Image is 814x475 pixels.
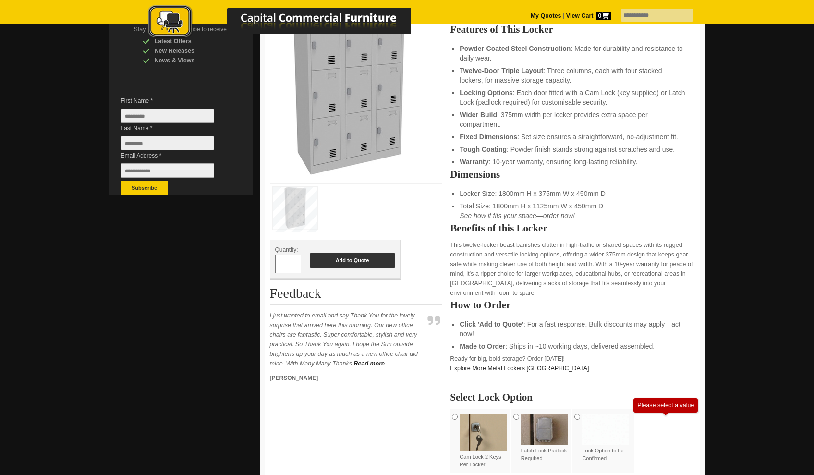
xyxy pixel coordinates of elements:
h2: Select Lock Option [450,392,695,402]
li: Locker Size: 1800mm H x 375mm W x 450mm D [460,189,685,198]
li: : Three columns, each with four stacked lockers, for massive storage capacity. [460,66,685,85]
li: : 10-year warranty, ensuring long-lasting reliability. [460,157,685,167]
h2: Benefits of this Locker [450,223,695,233]
li: : Ships in ~10 working days, delivered assembled. [460,341,685,351]
strong: Twelve-Door Triple Layout [460,67,543,74]
strong: Click 'Add to Quote' [460,320,523,328]
strong: View Cart [566,12,611,19]
strong: Powder-Coated Steel Construction [460,45,571,52]
label: Cam Lock 2 Keys Per Locker [460,414,507,468]
li: : Powder finish stands strong against scratches and use. [460,145,685,154]
a: Capital Commercial Furniture Logo [121,5,458,43]
strong: Locking Options [460,89,512,97]
label: Lock Option to be Confirmed [582,414,629,462]
input: First Name * [121,109,214,123]
span: Email Address * [121,151,229,160]
a: View Cart0 [564,12,611,19]
h2: Dimensions [450,170,695,179]
h2: Feedback [270,286,443,305]
li: : Each door fitted with a Cam Lock (key supplied) or Latch Lock (padlock required) for customisab... [460,88,685,107]
li: : Set size ensures a straightforward, no-adjustment fit. [460,132,685,142]
p: This twelve-locker beast banishes clutter in high-traffic or shared spaces with its rugged constr... [450,240,695,298]
a: Read more [353,360,385,367]
span: First Name * [121,96,229,106]
img: Cam Lock 2 Keys Per Locker [460,414,507,451]
a: Explore More Metal Lockers [GEOGRAPHIC_DATA] [450,365,589,372]
input: Email Address * [121,163,214,178]
h2: How to Order [450,300,695,310]
li: : 375mm width per locker provides extra space per compartment. [460,110,685,129]
input: Last Name * [121,136,214,150]
strong: Tough Coating [460,146,507,153]
span: Quantity: [275,246,298,253]
button: Subscribe [121,181,168,195]
li: Total Size: 1800mm H x 1125mm W x 450mm D [460,201,685,220]
strong: Fixed Dimensions [460,133,517,141]
p: [PERSON_NAME] [270,373,424,383]
li: : Made for durability and resistance to daily wear. [460,44,685,63]
span: Last Name * [121,123,229,133]
img: Latch Lock Padlock Required [521,414,568,445]
li: : For a fast response. Bulk discounts may apply—act now! [460,319,685,339]
strong: Warranty [460,158,488,166]
strong: Made to Order [460,342,505,350]
a: My Quotes [531,12,561,19]
div: New Releases [143,46,234,56]
button: Add to Quote [310,253,395,268]
span: 0 [596,12,611,20]
em: See how it fits your space—order now! [460,212,575,219]
img: Lock Option to be Confirmed [582,414,629,445]
p: I just wanted to email and say Thank You for the lovely surprise that arrived here this morning. ... [270,311,424,368]
p: Ready for big, bold storage? Order [DATE]! [450,354,695,373]
label: Latch Lock Padlock Required [521,414,568,462]
img: Capital Commercial Furniture Logo [121,5,458,40]
div: News & Views [143,56,234,65]
strong: Wider Build [460,111,497,119]
div: Please select a value [637,402,694,409]
h2: Features of This Locker [450,24,695,34]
